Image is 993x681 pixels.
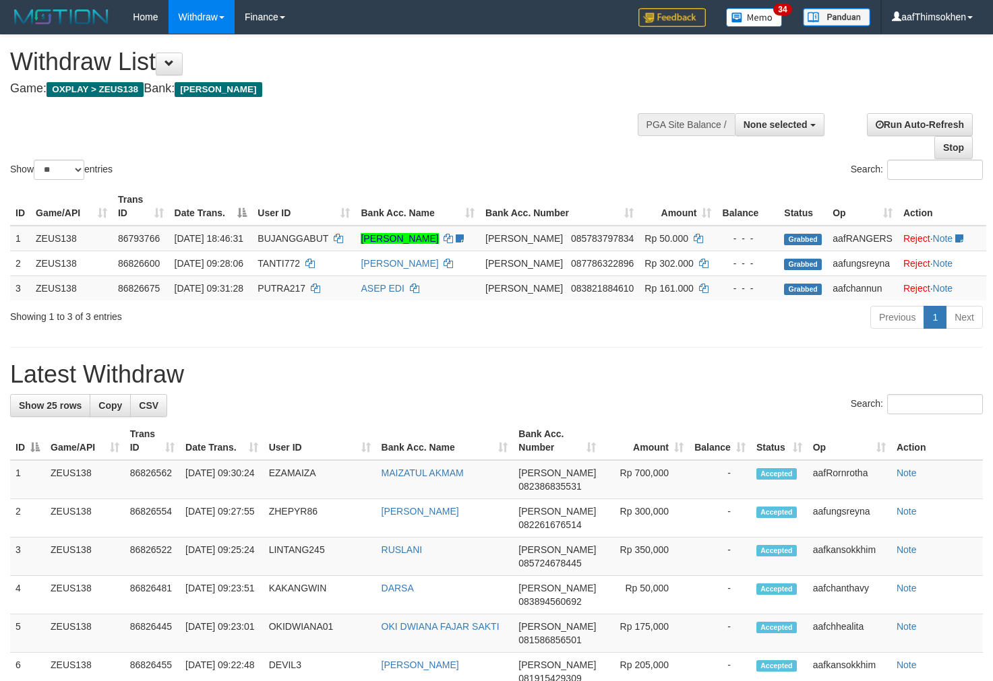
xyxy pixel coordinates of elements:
[756,660,797,672] span: Accepted
[264,614,376,653] td: OKIDWIANA01
[47,82,144,97] span: OXPLAY > ZEUS138
[897,544,917,555] a: Note
[10,460,45,499] td: 1
[130,394,167,417] a: CSV
[361,233,438,244] a: [PERSON_NAME]
[756,583,797,595] span: Accepted
[376,422,514,460] th: Bank Acc. Name: activate to sort column ascending
[258,233,328,244] span: BUJANGGABUT
[98,400,122,411] span: Copy
[10,422,45,460] th: ID: activate to sort column descending
[258,258,300,269] span: TANTI772
[175,283,243,294] span: [DATE] 09:31:28
[726,8,783,27] img: Button%20Memo.svg
[125,614,180,653] td: 86826445
[30,187,113,226] th: Game/API: activate to sort column ascending
[10,7,113,27] img: MOTION_logo.png
[518,519,581,530] span: Copy 082261676514 to clipboard
[717,187,779,226] th: Balance
[946,306,983,329] a: Next
[10,538,45,576] td: 3
[756,507,797,518] span: Accepted
[382,583,414,593] a: DARSA
[891,422,983,460] th: Action
[933,233,953,244] a: Note
[382,467,464,478] a: MAIZATUL AKMAM
[30,275,113,300] td: ZEUS138
[722,232,773,245] div: - - -
[30,226,113,251] td: ZEUS138
[924,306,946,329] a: 1
[898,226,986,251] td: ·
[169,187,253,226] th: Date Trans.: activate to sort column descending
[382,544,423,555] a: RUSLANI
[180,422,264,460] th: Date Trans.: activate to sort column ascending
[903,233,930,244] a: Reject
[571,233,634,244] span: Copy 085783797834 to clipboard
[518,481,581,492] span: Copy 082386835531 to clipboard
[45,460,125,499] td: ZEUS138
[175,233,243,244] span: [DATE] 18:46:31
[867,113,973,136] a: Run Auto-Refresh
[10,226,30,251] td: 1
[827,251,898,275] td: aafungsreyna
[903,258,930,269] a: Reject
[827,275,898,300] td: aafchannun
[382,506,459,517] a: [PERSON_NAME]
[10,275,30,300] td: 3
[756,622,797,633] span: Accepted
[933,258,953,269] a: Note
[784,234,822,245] span: Grabbed
[518,635,581,645] span: Copy 081586856501 to clipboard
[897,659,917,670] a: Note
[851,394,983,414] label: Search:
[10,614,45,653] td: 5
[518,583,596,593] span: [PERSON_NAME]
[518,621,596,632] span: [PERSON_NAME]
[125,422,180,460] th: Trans ID: activate to sort column ascending
[45,538,125,576] td: ZEUS138
[601,614,689,653] td: Rp 175,000
[264,422,376,460] th: User ID: activate to sort column ascending
[744,119,808,130] span: None selected
[125,460,180,499] td: 86826562
[264,460,376,499] td: EZAMAIZA
[756,468,797,480] span: Accepted
[689,422,751,460] th: Balance: activate to sort column ascending
[808,538,891,576] td: aafkansokkhim
[601,576,689,614] td: Rp 50,000
[851,160,983,180] label: Search:
[897,583,917,593] a: Note
[644,258,693,269] span: Rp 302.000
[756,545,797,556] span: Accepted
[180,614,264,653] td: [DATE] 09:23:01
[10,304,404,323] div: Showing 1 to 3 of 3 entries
[485,258,563,269] span: [PERSON_NAME]
[887,394,983,414] input: Search:
[735,113,824,136] button: None selected
[897,506,917,517] a: Note
[903,283,930,294] a: Reject
[808,422,891,460] th: Op: activate to sort column ascending
[784,284,822,295] span: Grabbed
[175,258,243,269] span: [DATE] 09:28:06
[113,187,169,226] th: Trans ID: activate to sort column ascending
[644,233,688,244] span: Rp 50.000
[518,659,596,670] span: [PERSON_NAME]
[10,48,649,75] h1: Withdraw List
[180,538,264,576] td: [DATE] 09:25:24
[638,8,706,27] img: Feedback.jpg
[689,538,751,576] td: -
[485,233,563,244] span: [PERSON_NAME]
[773,3,791,15] span: 34
[118,258,160,269] span: 86826600
[808,614,891,653] td: aafchhealita
[870,306,924,329] a: Previous
[10,394,90,417] a: Show 25 rows
[180,460,264,499] td: [DATE] 09:30:24
[779,187,827,226] th: Status
[45,422,125,460] th: Game/API: activate to sort column ascending
[689,460,751,499] td: -
[10,576,45,614] td: 4
[485,283,563,294] span: [PERSON_NAME]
